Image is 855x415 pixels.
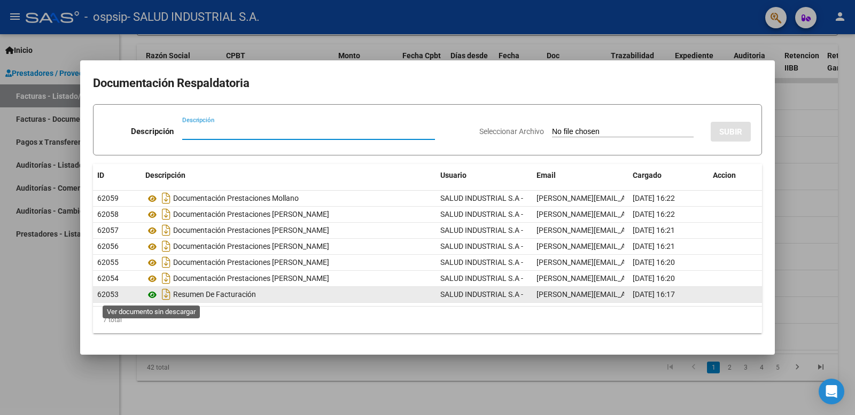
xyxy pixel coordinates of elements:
[141,164,436,187] datatable-header-cell: Descripción
[713,171,736,179] span: Accion
[537,242,770,250] span: [PERSON_NAME][EMAIL_ADDRESS][PERSON_NAME][DOMAIN_NAME]
[537,194,770,202] span: [PERSON_NAME][EMAIL_ADDRESS][PERSON_NAME][DOMAIN_NAME]
[633,258,675,267] span: [DATE] 16:20
[131,126,174,138] p: Descripción
[145,254,432,271] div: Documentación Prestaciones [PERSON_NAME]
[440,274,523,283] span: SALUD INDUSTRIAL S.A -
[633,226,675,234] span: [DATE] 16:21
[97,210,119,218] span: 62058
[93,164,141,187] datatable-header-cell: ID
[440,194,523,202] span: SALUD INDUSTRIAL S.A -
[159,206,173,223] i: Descargar documento
[633,274,675,283] span: [DATE] 16:20
[145,222,432,239] div: Documentación Prestaciones [PERSON_NAME]
[479,127,544,136] span: Seleccionar Archivo
[537,258,770,267] span: [PERSON_NAME][EMAIL_ADDRESS][PERSON_NAME][DOMAIN_NAME]
[159,254,173,271] i: Descargar documento
[97,194,119,202] span: 62059
[719,127,742,137] span: SUBIR
[537,171,556,179] span: Email
[97,226,119,234] span: 62057
[532,164,628,187] datatable-header-cell: Email
[633,210,675,218] span: [DATE] 16:22
[97,274,119,283] span: 62054
[440,171,467,179] span: Usuario
[633,290,675,299] span: [DATE] 16:17
[819,379,844,404] div: Open Intercom Messenger
[97,290,119,299] span: 62053
[145,238,432,255] div: Documentación Prestaciones [PERSON_NAME]
[93,73,762,93] h2: Documentación Respaldatoria
[633,194,675,202] span: [DATE] 16:22
[159,222,173,239] i: Descargar documento
[436,164,532,187] datatable-header-cell: Usuario
[97,258,119,267] span: 62055
[145,206,432,223] div: Documentación Prestaciones [PERSON_NAME]
[440,258,523,267] span: SALUD INDUSTRIAL S.A -
[145,286,432,303] div: Resumen De Facturación
[97,242,119,250] span: 62056
[440,290,523,299] span: SALUD INDUSTRIAL S.A -
[145,190,432,207] div: Documentación Prestaciones Mollano
[537,274,770,283] span: [PERSON_NAME][EMAIL_ADDRESS][PERSON_NAME][DOMAIN_NAME]
[537,226,770,234] span: [PERSON_NAME][EMAIL_ADDRESS][PERSON_NAME][DOMAIN_NAME]
[440,210,523,218] span: SALUD INDUSTRIAL S.A -
[633,171,662,179] span: Cargado
[159,190,173,207] i: Descargar documento
[709,164,762,187] datatable-header-cell: Accion
[159,238,173,255] i: Descargar documento
[145,270,432,287] div: Documentación Prestaciones [PERSON_NAME]
[93,307,762,333] div: 7 total
[633,242,675,250] span: [DATE] 16:21
[537,290,770,299] span: [PERSON_NAME][EMAIL_ADDRESS][PERSON_NAME][DOMAIN_NAME]
[97,171,104,179] span: ID
[711,122,751,142] button: SUBIR
[628,164,709,187] datatable-header-cell: Cargado
[537,210,770,218] span: [PERSON_NAME][EMAIL_ADDRESS][PERSON_NAME][DOMAIN_NAME]
[440,242,523,250] span: SALUD INDUSTRIAL S.A -
[159,286,173,303] i: Descargar documento
[440,226,523,234] span: SALUD INDUSTRIAL S.A -
[145,171,185,179] span: Descripción
[159,270,173,287] i: Descargar documento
